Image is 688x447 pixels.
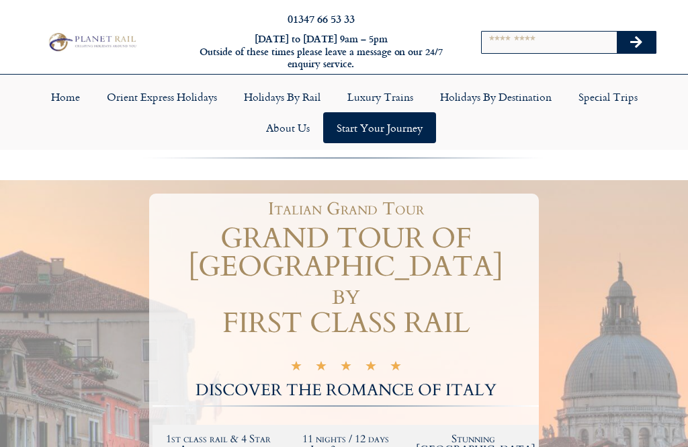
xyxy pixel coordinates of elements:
[334,81,427,112] a: Luxury Trains
[187,33,456,71] h6: [DATE] to [DATE] 9am – 5pm Outside of these times please leave a message on our 24/7 enquiry serv...
[153,382,539,399] h2: DISCOVER THE ROMANCE OF ITALY
[288,11,355,26] a: 01347 66 53 33
[290,360,402,374] div: 5/5
[7,81,681,143] nav: Menu
[153,225,539,337] h1: GRAND TOUR OF [GEOGRAPHIC_DATA] by FIRST CLASS RAIL
[323,112,436,143] a: Start your Journey
[390,362,402,374] i: ★
[427,81,565,112] a: Holidays by Destination
[565,81,651,112] a: Special Trips
[45,31,138,54] img: Planet Rail Train Holidays Logo
[93,81,230,112] a: Orient Express Holidays
[253,112,323,143] a: About Us
[340,362,352,374] i: ★
[230,81,334,112] a: Holidays by Rail
[315,362,327,374] i: ★
[290,362,302,374] i: ★
[38,81,93,112] a: Home
[365,362,377,374] i: ★
[617,32,656,53] button: Search
[159,200,532,218] h1: Italian Grand Tour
